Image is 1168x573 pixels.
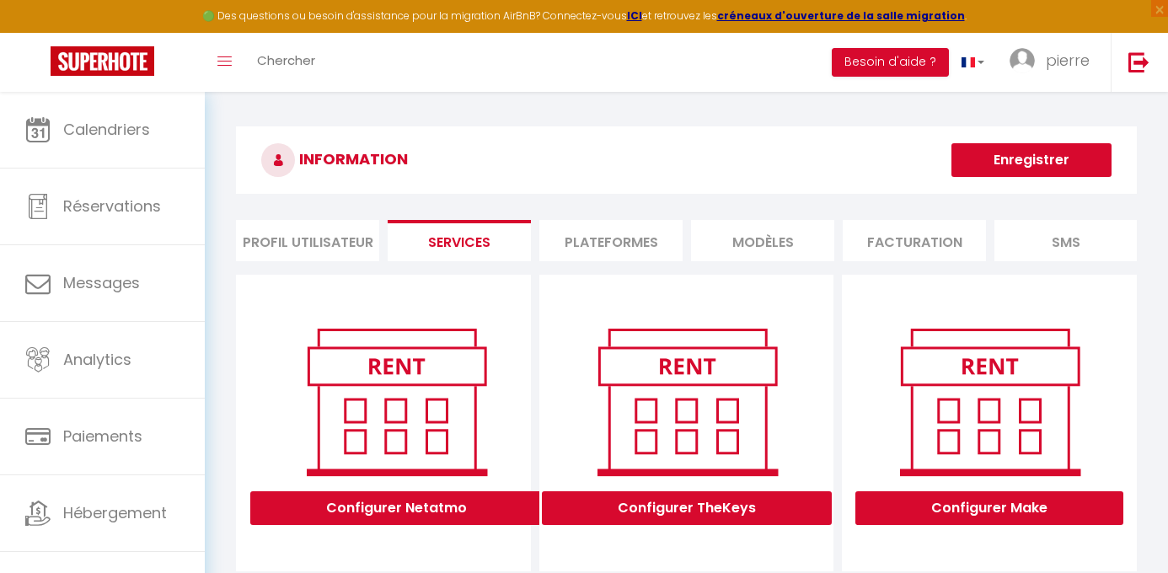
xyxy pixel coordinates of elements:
[627,8,642,23] a: ICI
[717,8,965,23] a: créneaux d'ouverture de la salle migration
[1010,48,1035,73] img: ...
[51,46,154,76] img: Super Booking
[236,126,1137,194] h3: INFORMATION
[63,119,150,140] span: Calendriers
[951,143,1112,177] button: Enregistrer
[289,321,504,483] img: rent.png
[63,349,131,370] span: Analytics
[244,33,328,92] a: Chercher
[997,33,1111,92] a: ... pierre
[63,426,142,447] span: Paiements
[1128,51,1149,72] img: logout
[388,220,531,261] li: Services
[994,220,1138,261] li: SMS
[539,220,683,261] li: Plateformes
[13,7,64,57] button: Ouvrir le widget de chat LiveChat
[843,220,986,261] li: Facturation
[236,220,379,261] li: Profil Utilisateur
[63,195,161,217] span: Réservations
[1046,50,1090,71] span: pierre
[691,220,834,261] li: MODÈLES
[882,321,1097,483] img: rent.png
[580,321,795,483] img: rent.png
[832,48,949,77] button: Besoin d'aide ?
[855,491,1123,525] button: Configurer Make
[542,491,832,525] button: Configurer TheKeys
[63,502,167,523] span: Hébergement
[257,51,315,69] span: Chercher
[63,272,140,293] span: Messages
[250,491,543,525] button: Configurer Netatmo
